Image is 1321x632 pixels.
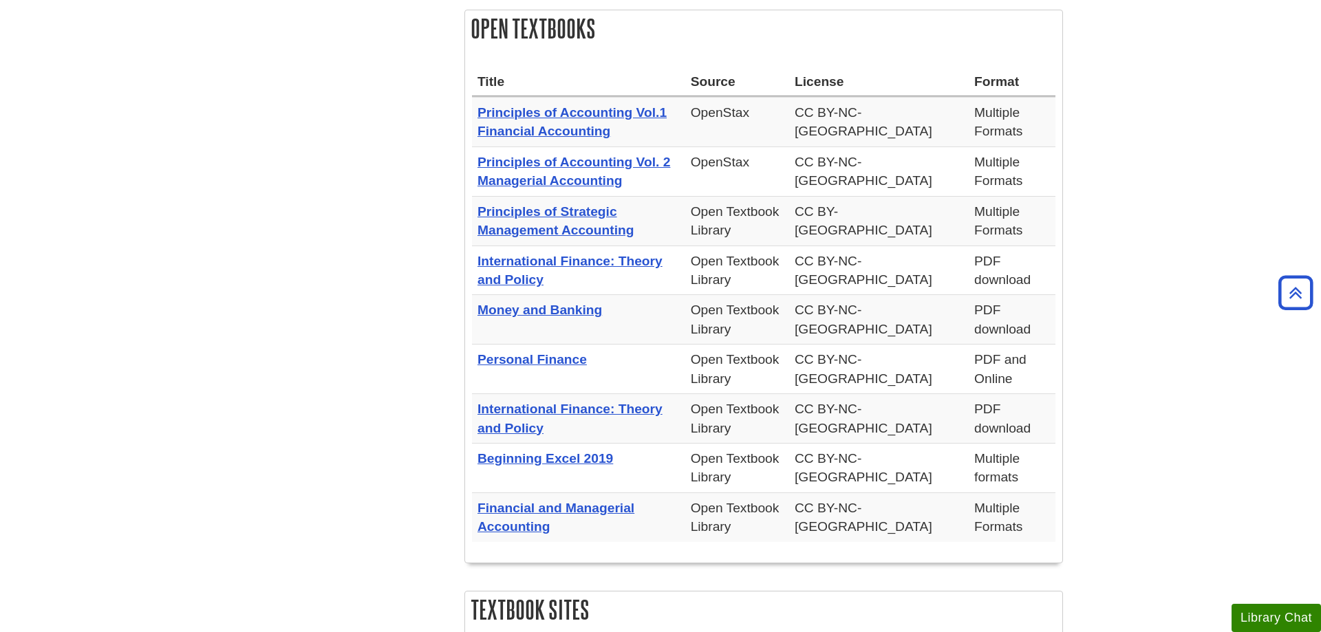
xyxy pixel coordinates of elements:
td: PDF download [969,295,1055,345]
td: CC BY-NC-[GEOGRAPHIC_DATA] [789,146,969,196]
td: Multiple Formats [969,492,1055,541]
a: Principles of Accounting Vol.1 Financial Accounting [477,105,667,138]
td: Multiple Formats [969,97,1055,146]
button: Library Chat [1232,604,1321,632]
a: International Finance: Theory and Policy [477,402,663,435]
h2: Textbook Sites [465,591,1062,628]
td: PDF download [969,246,1055,295]
td: Open Textbook Library [685,295,789,345]
td: Open Textbook Library [685,394,789,444]
th: License [789,67,969,97]
td: CC BY-NC-[GEOGRAPHIC_DATA] [789,492,969,541]
td: Open Textbook Library [685,492,789,541]
th: Source [685,67,789,97]
td: CC BY-NC-[GEOGRAPHIC_DATA] [789,443,969,492]
td: CC BY-[GEOGRAPHIC_DATA] [789,196,969,246]
td: Multiple Formats [969,146,1055,196]
th: Format [969,67,1055,97]
td: CC BY-NC-[GEOGRAPHIC_DATA] [789,97,969,146]
a: Back to Top [1274,283,1318,302]
td: Open Textbook Library [685,196,789,246]
td: CC BY-NC-[GEOGRAPHIC_DATA] [789,295,969,345]
a: Beginning Excel 2019 [477,451,613,466]
a: Financial and Managerial Accounting [477,501,634,534]
td: PDF and Online [969,345,1055,394]
td: Multiple formats [969,443,1055,492]
h2: Open Textbooks [465,10,1062,47]
td: Open Textbook Library [685,443,789,492]
td: CC BY-NC-[GEOGRAPHIC_DATA] [789,246,969,295]
td: OpenStax [685,97,789,146]
a: Principles of Accounting Vol. 2 Managerial Accounting [477,155,670,188]
td: Multiple Formats [969,196,1055,246]
a: Principles of Strategic Management Accounting [477,204,634,237]
th: Title [472,67,685,97]
a: Personal Finance [477,352,587,367]
a: Money and Banking [477,303,602,317]
td: CC BY-NC-[GEOGRAPHIC_DATA] [789,345,969,394]
a: International Finance: Theory and Policy [477,254,663,287]
td: PDF download [969,394,1055,444]
td: OpenStax [685,146,789,196]
td: Open Textbook Library [685,246,789,295]
td: CC BY-NC-[GEOGRAPHIC_DATA] [789,394,969,444]
td: Open Textbook Library [685,345,789,394]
